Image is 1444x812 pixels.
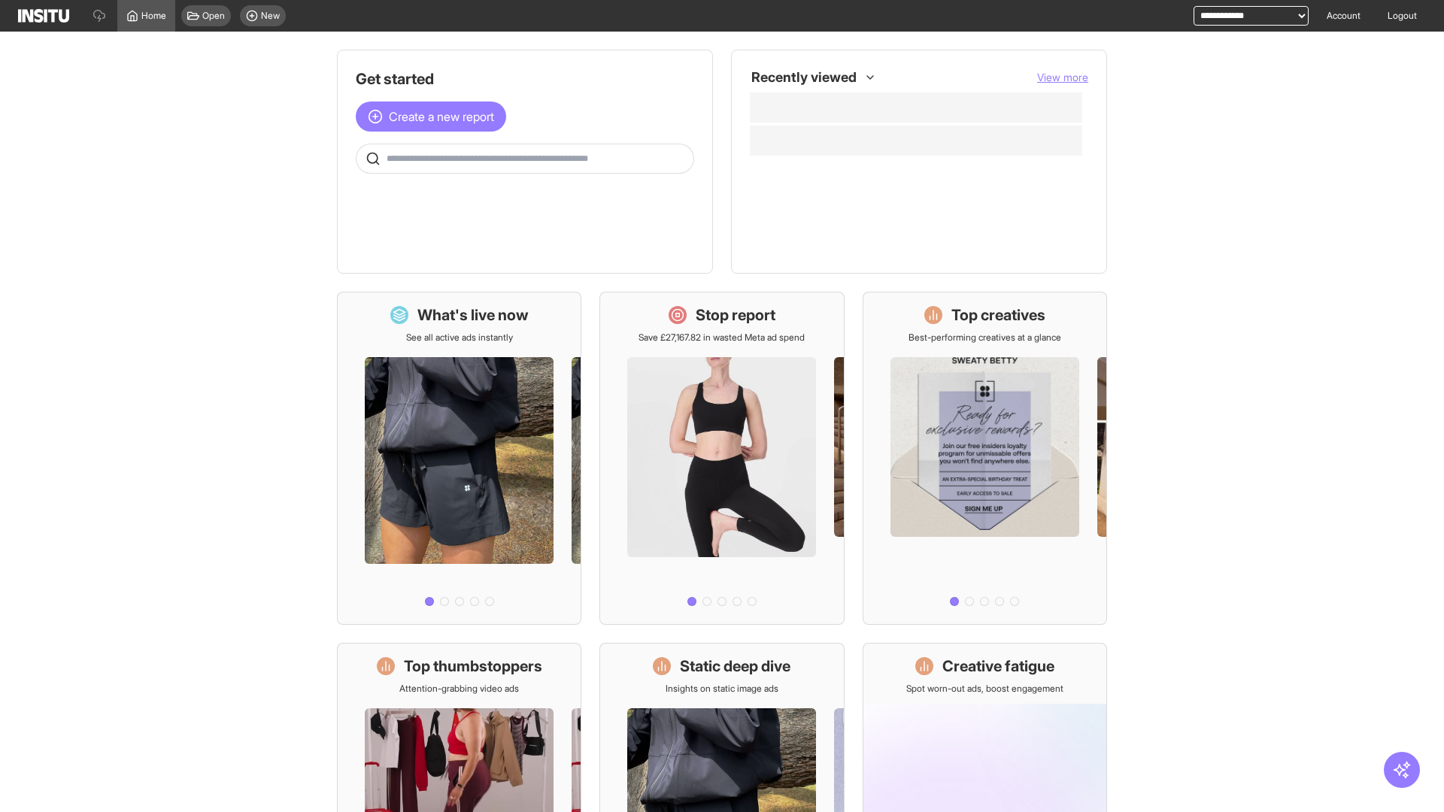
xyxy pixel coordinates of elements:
[639,332,805,344] p: Save £27,167.82 in wasted Meta ad spend
[337,292,581,625] a: What's live nowSee all active ads instantly
[696,304,775,326] h1: Stop report
[202,10,225,22] span: Open
[909,332,1061,344] p: Best-performing creatives at a glance
[261,10,280,22] span: New
[399,683,519,695] p: Attention-grabbing video ads
[404,656,542,677] h1: Top thumbstoppers
[356,68,694,89] h1: Get started
[666,683,778,695] p: Insights on static image ads
[1037,71,1088,83] span: View more
[1037,70,1088,85] button: View more
[680,656,790,677] h1: Static deep dive
[18,9,69,23] img: Logo
[863,292,1107,625] a: Top creativesBest-performing creatives at a glance
[406,332,513,344] p: See all active ads instantly
[141,10,166,22] span: Home
[599,292,844,625] a: Stop reportSave £27,167.82 in wasted Meta ad spend
[417,304,529,326] h1: What's live now
[356,101,506,132] button: Create a new report
[951,304,1045,326] h1: Top creatives
[389,108,494,126] span: Create a new report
